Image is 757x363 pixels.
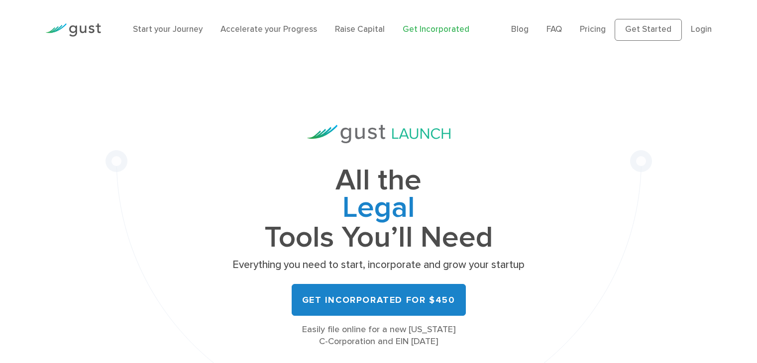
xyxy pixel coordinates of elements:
[133,24,203,34] a: Start your Journey
[292,284,466,316] a: Get Incorporated for $450
[229,194,528,224] span: Legal
[307,125,450,143] img: Gust Launch Logo
[229,167,528,251] h1: All the Tools You’ll Need
[546,24,562,34] a: FAQ
[403,24,469,34] a: Get Incorporated
[335,24,385,34] a: Raise Capital
[580,24,606,34] a: Pricing
[45,23,101,37] img: Gust Logo
[691,24,712,34] a: Login
[229,258,528,272] p: Everything you need to start, incorporate and grow your startup
[511,24,529,34] a: Blog
[615,19,682,41] a: Get Started
[229,324,528,348] div: Easily file online for a new [US_STATE] C-Corporation and EIN [DATE]
[220,24,317,34] a: Accelerate your Progress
